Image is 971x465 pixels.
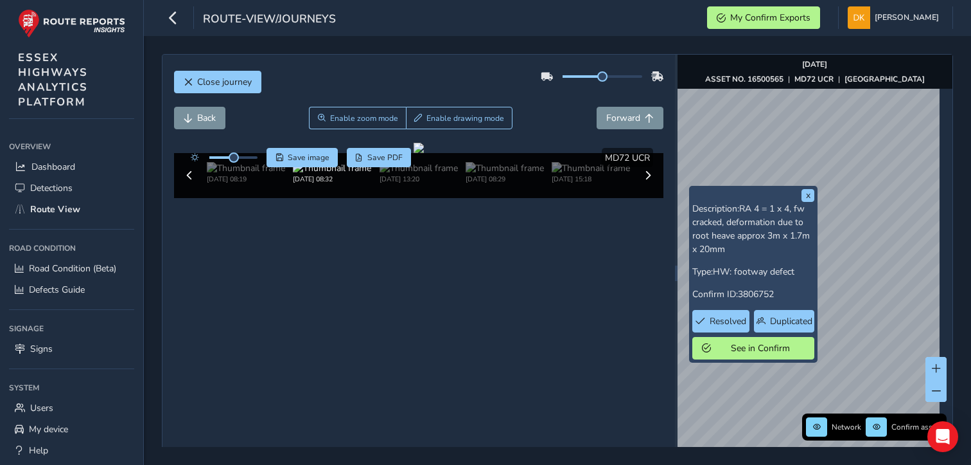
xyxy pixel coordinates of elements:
[9,338,134,360] a: Signs
[9,156,134,178] a: Dashboard
[738,288,774,300] span: 3806752
[9,440,134,461] a: Help
[692,337,814,360] button: See in Confirm
[692,203,810,255] span: RA 4 = 1 x 4, fw cracked, deformation due to root heave approx 3m x 1.7m x 20mm
[9,319,134,338] div: Signage
[9,397,134,419] a: Users
[426,113,504,123] span: Enable drawing mode
[29,262,116,275] span: Road Condition (Beta)
[293,162,371,174] img: Thumbnail frame
[927,421,958,452] div: Open Intercom Messenger
[606,112,640,124] span: Forward
[705,74,925,84] div: | |
[207,162,285,174] img: Thumbnail frame
[692,265,814,278] p: Type:
[288,152,329,163] span: Save image
[380,162,458,174] img: Thumbnail frame
[406,107,513,129] button: Draw
[30,402,53,414] span: Users
[9,419,134,440] a: My device
[466,162,544,174] img: Thumbnail frame
[197,76,252,88] span: Close journey
[18,9,125,38] img: rr logo
[730,12,810,24] span: My Confirm Exports
[174,71,261,93] button: Close journey
[9,258,134,279] a: Road Condition (Beta)
[9,199,134,220] a: Route View
[330,113,398,123] span: Enable zoom mode
[9,239,134,258] div: Road Condition
[891,422,943,432] span: Confirm assets
[9,137,134,156] div: Overview
[844,74,925,84] strong: [GEOGRAPHIC_DATA]
[466,174,544,184] div: [DATE] 08:29
[713,266,794,278] span: HW: footway defect
[770,315,812,327] span: Duplicated
[692,287,814,301] p: Confirm ID:
[597,107,663,129] button: Forward
[30,182,73,194] span: Detections
[207,174,285,184] div: [DATE] 08:19
[692,310,749,333] button: Resolved
[794,74,834,84] strong: MD72 UCR
[30,343,53,355] span: Signs
[29,284,85,296] span: Defects Guide
[197,112,216,124] span: Back
[707,6,820,29] button: My Confirm Exports
[552,174,630,184] div: [DATE] 15:18
[692,202,814,256] p: Description:
[380,174,458,184] div: [DATE] 13:20
[293,174,371,184] div: [DATE] 08:32
[848,6,870,29] img: diamond-layout
[367,152,403,163] span: Save PDF
[9,178,134,199] a: Detections
[848,6,943,29] button: [PERSON_NAME]
[9,378,134,397] div: System
[832,422,861,432] span: Network
[605,152,650,164] span: MD72 UCR
[802,59,827,69] strong: [DATE]
[754,310,814,333] button: Duplicated
[267,148,338,167] button: Save
[31,161,75,173] span: Dashboard
[710,315,746,327] span: Resolved
[30,203,80,215] span: Route View
[875,6,939,29] span: [PERSON_NAME]
[29,444,48,457] span: Help
[9,279,134,300] a: Defects Guide
[309,107,406,129] button: Zoom
[29,423,68,435] span: My device
[347,148,412,167] button: PDF
[18,50,88,109] span: ESSEX HIGHWAYS ANALYTICS PLATFORM
[715,342,805,354] span: See in Confirm
[203,11,336,29] span: route-view/journeys
[801,189,814,202] button: x
[174,107,225,129] button: Back
[552,162,630,174] img: Thumbnail frame
[705,74,783,84] strong: ASSET NO. 16500565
